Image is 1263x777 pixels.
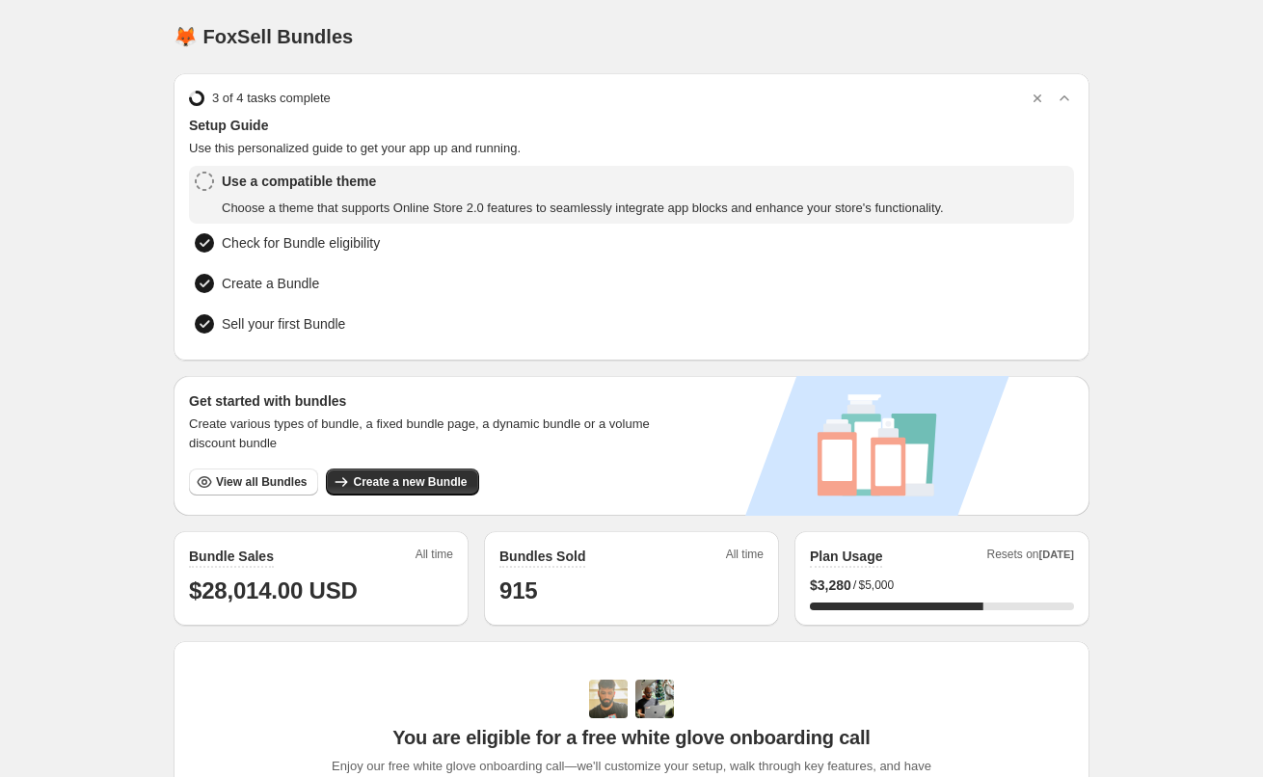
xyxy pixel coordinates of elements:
[189,469,318,496] button: View all Bundles
[222,199,944,218] span: Choose a theme that supports Online Store 2.0 features to seamlessly integrate app blocks and enh...
[987,547,1075,568] span: Resets on
[392,726,870,749] span: You are eligible for a free white glove onboarding call
[189,576,453,606] h1: $28,014.00 USD
[635,680,674,718] img: Prakhar
[810,576,1074,595] div: /
[174,25,353,48] h1: 🦊 FoxSell Bundles
[326,469,478,496] button: Create a new Bundle
[726,547,764,568] span: All time
[222,314,345,334] span: Sell your first Bundle
[212,89,331,108] span: 3 of 4 tasks complete
[222,274,319,293] span: Create a Bundle
[189,116,1074,135] span: Setup Guide
[810,547,882,566] h2: Plan Usage
[222,172,944,191] span: Use a compatible theme
[499,547,585,566] h2: Bundles Sold
[189,415,668,453] span: Create various types of bundle, a fixed bundle page, a dynamic bundle or a volume discount bundle
[189,391,668,411] h3: Get started with bundles
[810,576,851,595] span: $ 3,280
[216,474,307,490] span: View all Bundles
[1039,549,1074,560] span: [DATE]
[353,474,467,490] span: Create a new Bundle
[189,547,274,566] h2: Bundle Sales
[589,680,628,718] img: Adi
[499,576,764,606] h1: 915
[189,139,1074,158] span: Use this personalized guide to get your app up and running.
[416,547,453,568] span: All time
[858,577,894,593] span: $5,000
[222,233,380,253] span: Check for Bundle eligibility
